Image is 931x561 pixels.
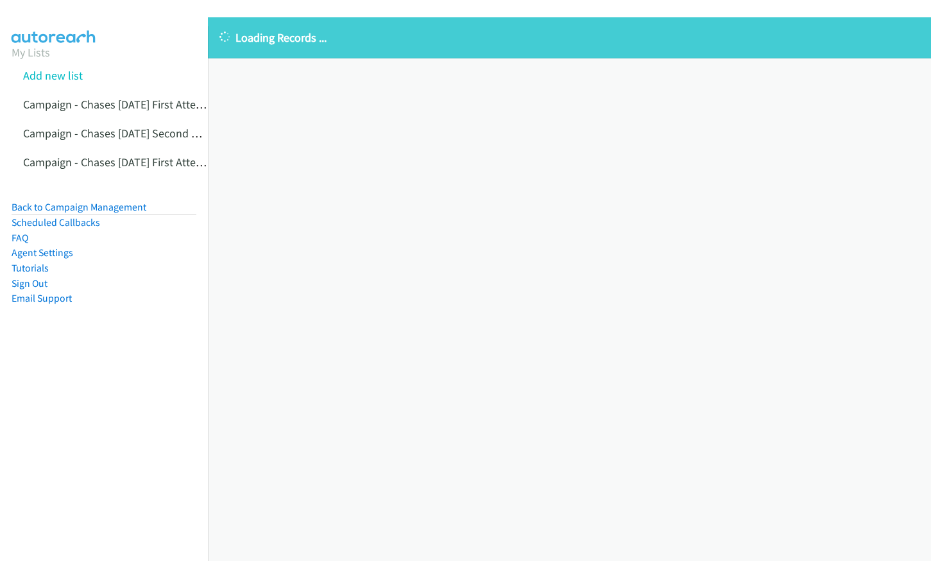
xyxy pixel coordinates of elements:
a: FAQ [12,232,28,244]
a: Add new list [23,68,83,83]
a: Sign Out [12,277,47,289]
a: Campaign - Chases [DATE] First Attempt [23,155,216,169]
a: Scheduled Callbacks [12,216,100,229]
a: Back to Campaign Management [12,201,146,213]
a: My Lists [12,45,50,60]
a: Tutorials [12,262,49,274]
a: Campaign - Chases [DATE] Second Attempt [23,126,231,141]
a: Campaign - Chases [DATE] First Attempt And Ongoings [23,97,286,112]
a: Agent Settings [12,246,73,259]
p: Loading Records ... [219,29,919,46]
a: Email Support [12,292,72,304]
